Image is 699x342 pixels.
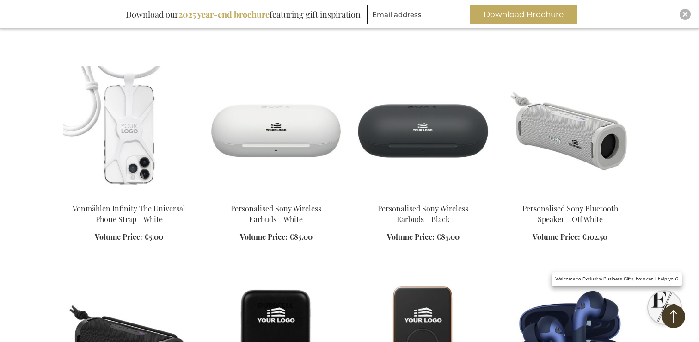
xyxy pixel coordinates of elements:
[178,9,270,20] b: 2025 year-end brochure
[367,5,465,24] input: Email address
[210,192,342,201] a: Personalised Sony Wireless Earbuds - White
[357,192,489,201] a: Personalised Sony Wireless Earbuds - Black
[436,232,460,242] span: €85.00
[682,12,688,17] img: Close
[387,232,460,243] a: Volume Price: €85.00
[504,192,636,201] a: Personalised Sony Bluetooth Speaker - Off White
[289,232,313,242] span: €85.00
[582,232,607,242] span: €102.50
[522,204,618,224] a: Personalised Sony Bluetooth Speaker - Off White
[122,5,365,24] div: Download our featuring gift inspiration
[144,232,163,242] span: €5.00
[231,204,321,224] a: Personalised Sony Wireless Earbuds - White
[533,232,607,243] a: Volume Price: €102.50
[73,204,185,224] a: Vonmählen Infinity The Universal Phone Strap - White
[504,66,636,196] img: Personalised Sony Bluetooth Speaker - Off White
[95,232,163,243] a: Volume Price: €5.00
[240,232,288,242] span: Volume Price:
[367,5,468,27] form: marketing offers and promotions
[210,66,342,196] img: Personalised Sony Wireless Earbuds - White
[387,232,435,242] span: Volume Price:
[378,204,468,224] a: Personalised Sony Wireless Earbuds - Black
[533,232,580,242] span: Volume Price:
[470,5,577,24] button: Download Brochure
[357,66,489,196] img: Personalised Sony Wireless Earbuds - Black
[680,9,691,20] div: Close
[95,232,142,242] span: Volume Price:
[240,232,313,243] a: Volume Price: €85.00
[63,192,195,201] a: Vonmählen Infinity The Universal Phone Strap - White
[63,66,195,196] img: Vonmählen Infinity The Universal Phone Strap - White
